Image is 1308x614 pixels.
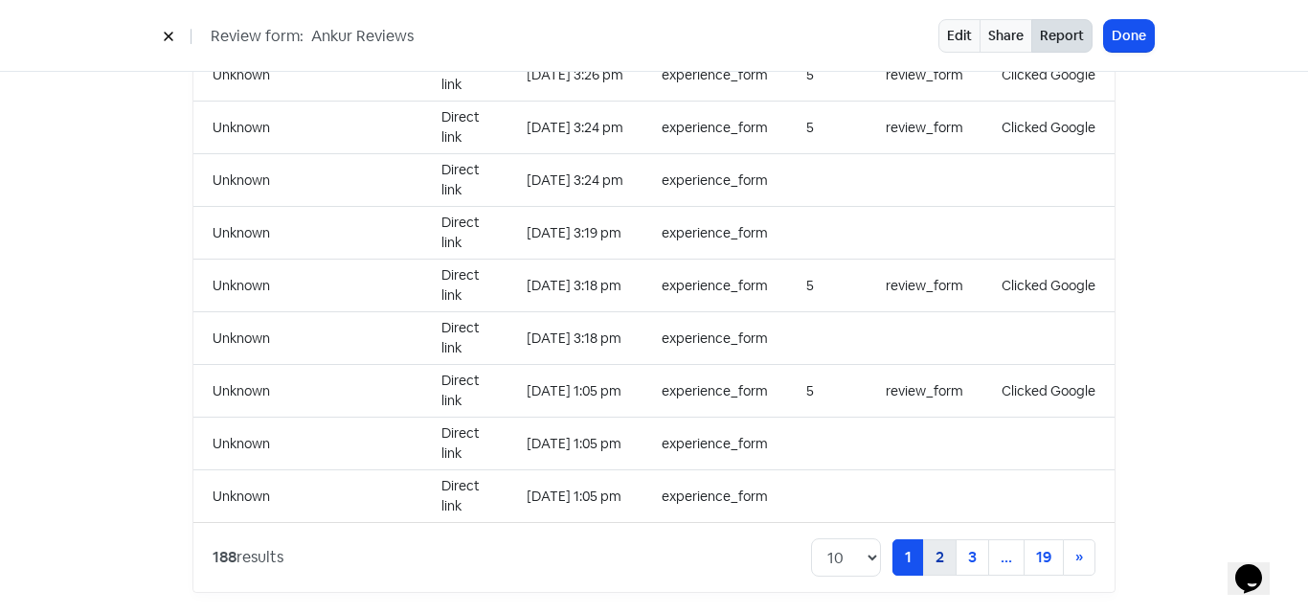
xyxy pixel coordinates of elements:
a: 1 [892,539,924,576]
td: Direct link [422,102,507,154]
td: experience_form [643,102,787,154]
td: Unknown [193,207,422,260]
td: experience_form [643,365,787,418]
td: review_form [867,365,982,418]
td: experience_form [643,260,787,312]
td: experience_form [643,207,787,260]
td: review_form [867,102,982,154]
td: [DATE] 3:26 pm [507,49,643,102]
td: [DATE] 3:24 pm [507,102,643,154]
td: experience_form [643,154,787,207]
td: Clicked Google [982,102,1115,154]
td: experience_form [643,418,787,470]
span: Review form: [211,25,304,48]
td: [DATE] 3:18 pm [507,260,643,312]
iframe: chat widget [1228,537,1289,595]
td: Direct link [422,312,507,365]
td: [DATE] 1:05 pm [507,365,643,418]
td: Direct link [422,470,507,523]
a: Next [1063,539,1095,576]
td: [DATE] 1:05 pm [507,470,643,523]
td: [DATE] 1:05 pm [507,418,643,470]
td: [DATE] 3:19 pm [507,207,643,260]
td: Unknown [193,418,422,470]
a: Edit [938,19,981,53]
td: Clicked Google [982,260,1115,312]
td: Direct link [422,418,507,470]
td: Direct link [422,49,507,102]
td: [DATE] 3:18 pm [507,312,643,365]
button: Report [1031,19,1093,53]
a: 2 [923,539,957,576]
td: Unknown [193,49,422,102]
td: Direct link [422,207,507,260]
td: Unknown [193,260,422,312]
td: Clicked Google [982,49,1115,102]
td: Unknown [193,102,422,154]
td: 5 [787,260,867,312]
td: 5 [787,49,867,102]
button: Done [1104,20,1154,52]
td: Direct link [422,154,507,207]
span: » [1075,547,1083,567]
td: Clicked Google [982,365,1115,418]
td: Direct link [422,365,507,418]
a: Share [980,19,1032,53]
td: [DATE] 3:24 pm [507,154,643,207]
a: ... [988,539,1025,576]
div: results [213,546,283,569]
td: Unknown [193,365,422,418]
td: experience_form [643,312,787,365]
td: review_form [867,260,982,312]
td: Unknown [193,154,422,207]
td: 5 [787,365,867,418]
td: Unknown [193,470,422,523]
td: Unknown [193,312,422,365]
td: Direct link [422,260,507,312]
strong: 188 [213,547,237,567]
td: experience_form [643,49,787,102]
a: 3 [956,539,989,576]
td: 5 [787,102,867,154]
td: review_form [867,49,982,102]
a: 19 [1024,539,1064,576]
td: experience_form [643,470,787,523]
